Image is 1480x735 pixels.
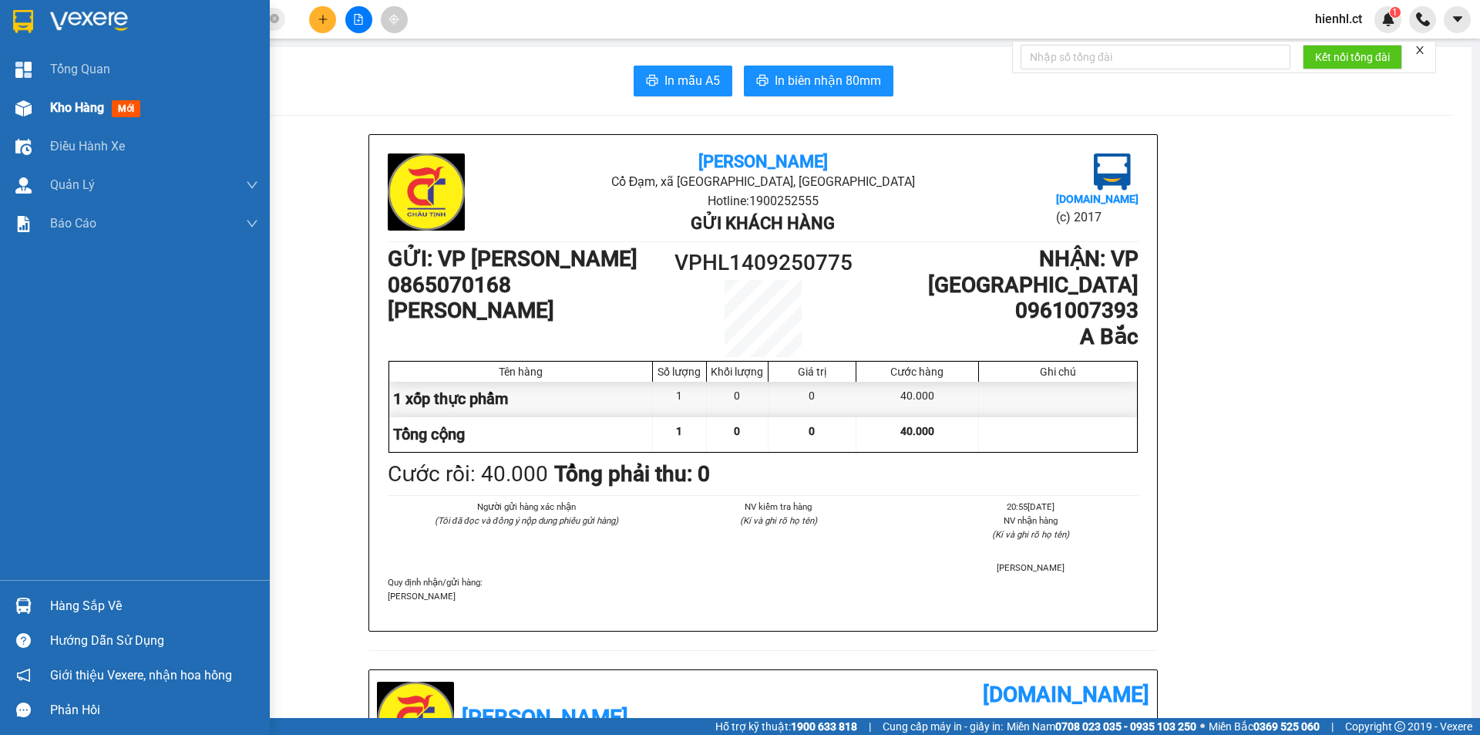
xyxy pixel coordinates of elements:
[270,12,279,27] span: close-circle
[740,515,817,526] i: (Kí và ghi rõ họ tên)
[1390,7,1401,18] sup: 1
[653,382,707,416] div: 1
[419,500,634,514] li: Người gửi hàng xác nhận
[769,382,856,416] div: 0
[15,177,32,194] img: warehouse-icon
[353,14,364,25] span: file-add
[1414,45,1425,56] span: close
[744,66,893,96] button: printerIn biên nhận 80mm
[15,100,32,116] img: warehouse-icon
[318,14,328,25] span: plus
[775,71,881,90] span: In biên nhận 80mm
[388,575,1139,603] div: Quy định nhận/gửi hàng :
[1209,718,1320,735] span: Miền Bắc
[983,682,1149,707] b: [DOMAIN_NAME]
[669,246,857,280] h1: VPHL1409250775
[462,705,628,730] b: [PERSON_NAME]
[992,529,1069,540] i: (Kí và ghi rõ họ tên)
[50,595,258,618] div: Hàng sắp về
[1056,193,1139,205] b: [DOMAIN_NAME]
[1094,153,1131,190] img: logo.jpg
[691,214,835,233] b: Gửi khách hàng
[393,425,465,443] span: Tổng cộng
[857,298,1139,324] h1: 0961007393
[698,152,828,171] b: [PERSON_NAME]
[734,425,740,437] span: 0
[772,366,852,378] div: Giá trị
[393,366,648,378] div: Tên hàng
[900,425,934,437] span: 40.000
[388,153,465,231] img: logo.jpg
[1007,718,1196,735] span: Miền Nam
[1444,6,1471,33] button: caret-down
[1416,12,1430,26] img: phone-icon
[19,19,96,96] img: logo.jpg
[16,703,31,717] span: message
[270,14,279,23] span: close-circle
[513,172,1013,191] li: Cổ Đạm, xã [GEOGRAPHIC_DATA], [GEOGRAPHIC_DATA]
[1303,9,1374,29] span: hienhl.ct
[1021,45,1290,69] input: Nhập số tổng đài
[50,699,258,722] div: Phản hồi
[50,100,104,115] span: Kho hàng
[1303,45,1402,69] button: Kết nối tổng đài
[983,366,1133,378] div: Ghi chú
[856,382,979,416] div: 40.000
[435,515,618,526] i: (Tôi đã đọc và đồng ý nộp dung phiếu gửi hàng)
[50,629,258,652] div: Hướng dẫn sử dụng
[923,561,1139,575] li: [PERSON_NAME]
[1381,12,1395,26] img: icon-new-feature
[246,179,258,191] span: down
[388,246,637,271] b: GỬI : VP [PERSON_NAME]
[756,74,769,89] span: printer
[13,10,33,33] img: logo-vxr
[389,382,653,416] div: 1 xốp thực phẩm
[388,14,399,25] span: aim
[883,718,1003,735] span: Cung cấp máy in - giấy in:
[923,500,1139,514] li: 20:55[DATE]
[857,324,1139,350] h1: A Bắc
[1055,720,1196,733] strong: 0708 023 035 - 0935 103 250
[388,272,669,298] h1: 0865070168
[860,366,974,378] div: Cước hàng
[1394,721,1405,732] span: copyright
[1451,12,1465,26] span: caret-down
[646,74,658,89] span: printer
[513,191,1013,211] li: Hotline: 1900252555
[144,38,644,57] li: Cổ Đạm, xã [GEOGRAPHIC_DATA], [GEOGRAPHIC_DATA]
[554,461,710,487] b: Tổng phải thu: 0
[657,366,702,378] div: Số lượng
[388,298,669,324] h1: [PERSON_NAME]
[50,59,110,79] span: Tổng Quan
[676,425,682,437] span: 1
[50,214,96,233] span: Báo cáo
[15,598,32,614] img: warehouse-icon
[15,62,32,78] img: dashboard-icon
[112,100,140,117] span: mới
[144,57,644,76] li: Hotline: 1900252555
[16,668,31,683] span: notification
[928,246,1139,298] b: NHẬN : VP [GEOGRAPHIC_DATA]
[16,633,31,648] span: question-circle
[791,720,857,733] strong: 1900 633 818
[50,666,232,685] span: Giới thiệu Vexere, nhận hoa hồng
[388,589,1139,603] p: [PERSON_NAME]
[715,718,857,735] span: Hỗ trợ kỹ thuật:
[15,139,32,155] img: warehouse-icon
[1253,720,1320,733] strong: 0369 525 060
[309,6,336,33] button: plus
[923,514,1139,528] li: NV nhận hàng
[246,217,258,230] span: down
[50,175,95,194] span: Quản Lý
[707,382,769,416] div: 0
[869,718,871,735] span: |
[664,71,720,90] span: In mẫu A5
[50,137,125,156] span: Điều hành xe
[1392,7,1398,18] span: 1
[1056,207,1139,227] li: (c) 2017
[15,216,32,232] img: solution-icon
[345,6,372,33] button: file-add
[809,425,815,437] span: 0
[634,66,732,96] button: printerIn mẫu A5
[671,500,886,514] li: NV kiểm tra hàng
